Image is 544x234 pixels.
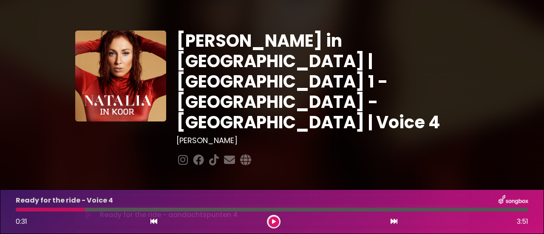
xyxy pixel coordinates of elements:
h1: [PERSON_NAME] in [GEOGRAPHIC_DATA] | [GEOGRAPHIC_DATA] 1 - [GEOGRAPHIC_DATA] - [GEOGRAPHIC_DATA] ... [176,31,469,133]
span: 3:51 [517,217,528,227]
img: songbox-logo-white.png [499,195,528,206]
h3: [PERSON_NAME] [176,136,469,145]
p: Ready for the ride - Voice 4 [16,195,113,206]
img: YTVS25JmS9CLUqXqkEhs [75,31,166,121]
span: 0:31 [16,217,27,226]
